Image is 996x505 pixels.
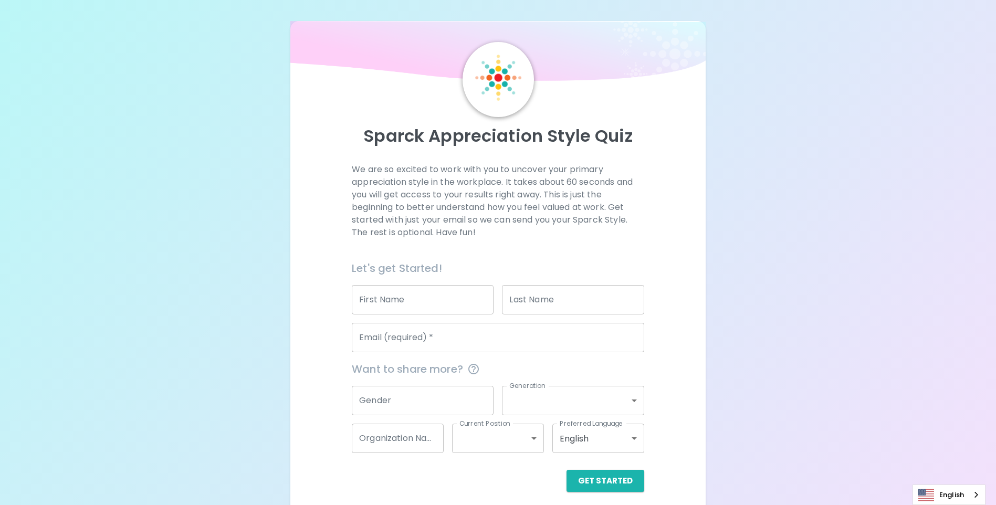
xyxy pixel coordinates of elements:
div: English [552,424,644,453]
span: Want to share more? [352,361,644,377]
button: Get Started [567,470,644,492]
h6: Let's get Started! [352,260,644,277]
a: English [913,485,985,504]
p: We are so excited to work with you to uncover your primary appreciation style in the workplace. I... [352,163,644,239]
img: wave [290,21,705,86]
label: Current Position [459,419,510,428]
aside: Language selected: English [913,485,985,505]
label: Preferred Language [560,419,623,428]
svg: This information is completely confidential and only used for aggregated appreciation studies at ... [467,363,480,375]
img: Sparck Logo [475,55,521,101]
label: Generation [509,381,546,390]
p: Sparck Appreciation Style Quiz [303,125,693,146]
div: Language [913,485,985,505]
